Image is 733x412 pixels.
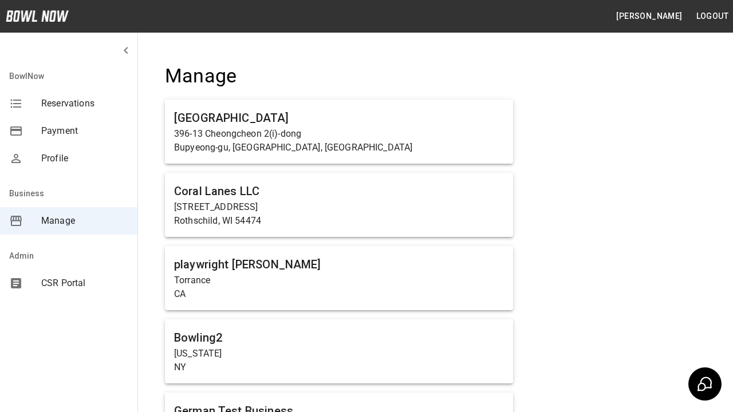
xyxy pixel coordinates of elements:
[174,127,504,141] p: 396-13 Cheongcheon 2(i)-dong
[612,6,687,27] button: [PERSON_NAME]
[41,214,128,228] span: Manage
[41,97,128,110] span: Reservations
[174,182,504,200] h6: Coral Lanes LLC
[692,6,733,27] button: Logout
[165,64,513,88] h4: Manage
[174,200,504,214] p: [STREET_ADDRESS]
[174,287,504,301] p: CA
[174,141,504,154] p: Bupyeong-gu, [GEOGRAPHIC_DATA], [GEOGRAPHIC_DATA]
[6,10,69,22] img: logo
[41,276,128,290] span: CSR Portal
[174,255,504,274] h6: playwright [PERSON_NAME]
[41,152,128,165] span: Profile
[174,360,504,374] p: NY
[174,328,504,347] h6: Bowling2
[174,347,504,360] p: [US_STATE]
[174,109,504,127] h6: [GEOGRAPHIC_DATA]
[174,214,504,228] p: Rothschild, WI 54474
[41,124,128,138] span: Payment
[174,274,504,287] p: Torrance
